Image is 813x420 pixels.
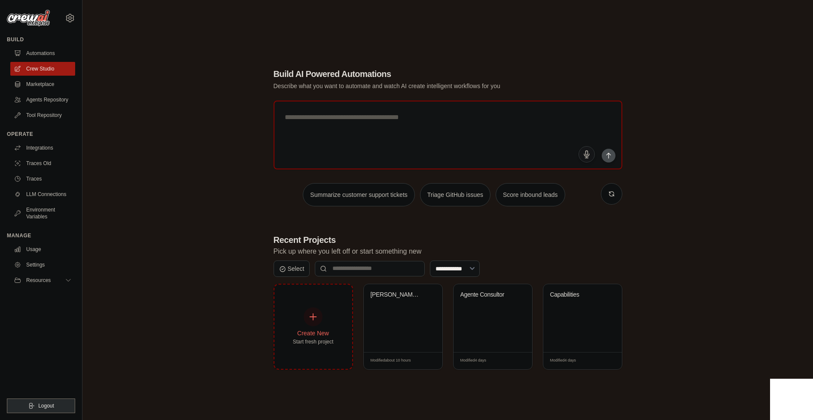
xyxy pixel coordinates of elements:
[7,131,75,138] div: Operate
[10,93,75,107] a: Agents Repository
[10,242,75,256] a: Usage
[10,108,75,122] a: Tool Repository
[550,358,576,364] span: Modified 4 days
[7,36,75,43] div: Build
[10,172,75,186] a: Traces
[460,291,512,299] div: Agente Consultor
[10,77,75,91] a: Marketplace
[770,379,813,420] div: Widget de chat
[550,291,602,299] div: Capabilities
[274,246,622,257] p: Pick up where you left off or start something new
[601,358,609,364] span: Edit
[420,183,490,206] button: Triage GitHub issues
[7,399,75,413] button: Logout
[274,261,310,277] button: Select
[10,187,75,201] a: LLM Connections
[10,203,75,224] a: Environment Variables
[371,291,423,299] div: Venner Sales Intelligence System
[26,277,51,284] span: Resources
[371,358,411,364] span: Modified about 10 hours
[274,82,562,90] p: Describe what you want to automate and watch AI create intelligent workflows for you
[579,146,595,162] button: Click to speak your automation idea
[293,338,334,345] div: Start fresh project
[460,358,487,364] span: Modified 4 days
[10,258,75,272] a: Settings
[7,232,75,239] div: Manage
[303,183,414,206] button: Summarize customer support tickets
[7,10,50,26] img: Logo
[770,379,813,420] iframe: Chat Widget
[274,68,562,80] h1: Build AI Powered Automations
[422,358,429,364] span: Edit
[293,329,334,337] div: Create New
[38,402,54,409] span: Logout
[10,141,75,155] a: Integrations
[496,183,565,206] button: Score inbound leads
[601,183,622,205] button: Get new suggestions
[512,358,519,364] span: Edit
[10,46,75,60] a: Automations
[274,234,622,246] h3: Recent Projects
[10,156,75,170] a: Traces Old
[10,62,75,76] a: Crew Studio
[10,273,75,287] button: Resources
